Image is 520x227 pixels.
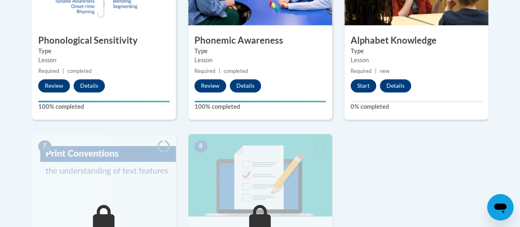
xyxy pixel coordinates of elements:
[32,134,176,216] img: Course Image
[194,102,326,111] label: 100% completed
[188,134,332,216] img: Course Image
[38,79,70,92] button: Review
[32,34,176,47] h3: Phonological Sensitivity
[38,140,51,152] span: 7
[38,101,170,102] div: Your progress
[194,56,326,65] div: Lesson
[219,68,220,74] span: |
[351,102,482,111] label: 0% completed
[194,79,226,92] button: Review
[375,68,377,74] span: |
[74,79,105,92] button: Details
[380,68,390,74] span: new
[487,194,513,220] iframe: Button to launch messaging window
[188,34,332,47] h3: Phonemic Awareness
[351,56,482,65] div: Lesson
[351,79,376,92] button: Start
[62,68,64,74] span: |
[224,68,248,74] span: completed
[194,68,215,74] span: Required
[194,101,326,102] div: Your progress
[351,68,372,74] span: Required
[38,68,59,74] span: Required
[194,140,208,152] span: 8
[344,34,488,47] h3: Alphabet Knowledge
[230,79,261,92] button: Details
[38,102,170,111] label: 100% completed
[194,47,326,56] label: Type
[38,47,170,56] label: Type
[351,47,482,56] label: Type
[38,56,170,65] div: Lesson
[380,79,411,92] button: Details
[67,68,92,74] span: completed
